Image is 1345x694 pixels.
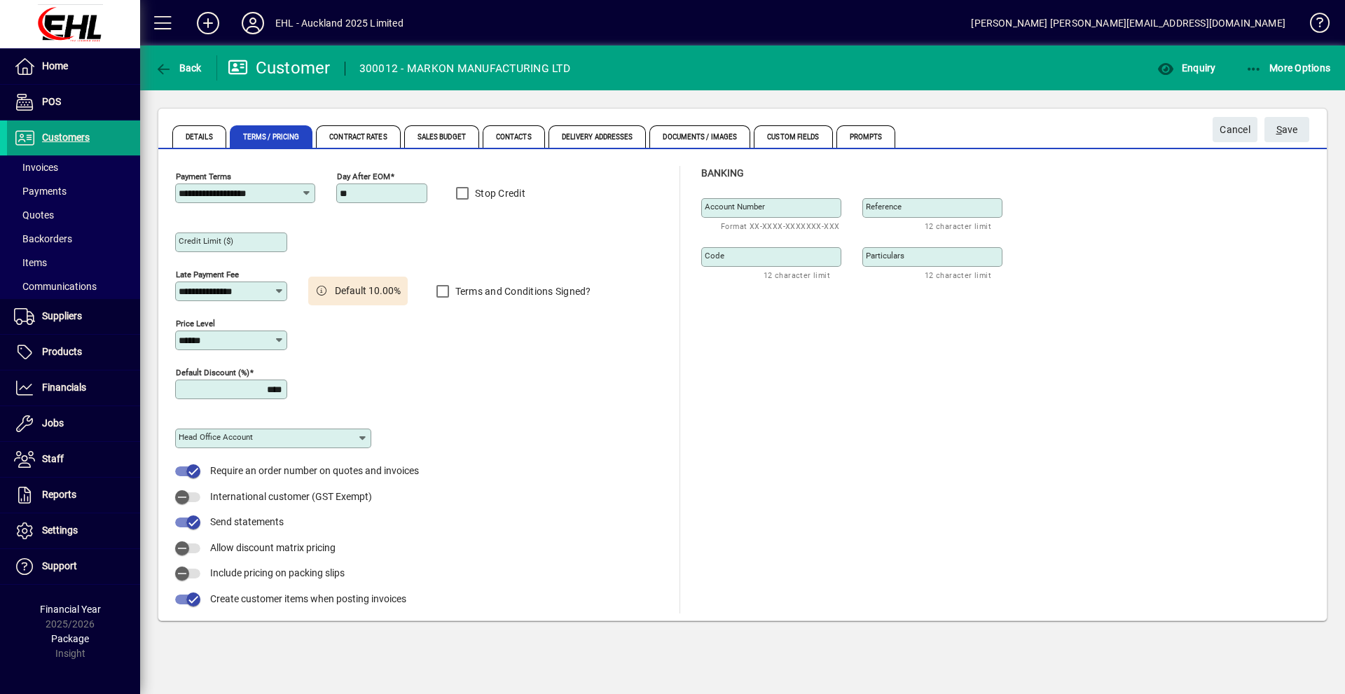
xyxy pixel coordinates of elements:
[764,267,830,283] mat-hint: 12 character limit
[836,125,896,148] span: Prompts
[42,96,61,107] span: POS
[1154,55,1219,81] button: Enquiry
[172,125,226,148] span: Details
[14,162,58,173] span: Invoices
[210,593,406,604] span: Create customer items when posting invoices
[7,275,140,298] a: Communications
[337,172,390,181] mat-label: Day after EOM
[51,633,89,644] span: Package
[176,172,231,181] mat-label: Payment Terms
[705,251,724,261] mat-label: Code
[42,417,64,429] span: Jobs
[866,202,902,211] mat-label: Reference
[404,125,479,148] span: Sales Budget
[42,132,90,143] span: Customers
[549,125,647,148] span: Delivery Addresses
[7,85,140,120] a: POS
[176,368,249,377] mat-label: Default Discount (%)
[40,604,101,615] span: Financial Year
[7,478,140,513] a: Reports
[925,218,991,234] mat-hint: 12 character limit
[151,55,205,81] button: Back
[7,335,140,370] a: Products
[179,236,233,246] mat-label: Credit Limit ($)
[42,60,68,71] span: Home
[42,525,78,536] span: Settings
[316,125,400,148] span: Contract Rates
[1276,124,1282,135] span: S
[179,432,253,442] mat-label: Head Office Account
[14,233,72,244] span: Backorders
[453,284,591,298] label: Terms and Conditions Signed?
[7,549,140,584] a: Support
[42,489,76,500] span: Reports
[472,186,525,200] label: Stop Credit
[210,465,419,476] span: Require an order number on quotes and invoices
[925,267,991,283] mat-hint: 12 character limit
[14,186,67,197] span: Payments
[7,442,140,477] a: Staff
[7,299,140,334] a: Suppliers
[42,382,86,393] span: Financials
[210,491,372,502] span: International customer (GST Exempt)
[42,453,64,464] span: Staff
[275,12,403,34] div: EHL - Auckland 2025 Limited
[228,57,331,79] div: Customer
[7,203,140,227] a: Quotes
[140,55,217,81] app-page-header-button: Back
[1246,62,1331,74] span: More Options
[14,209,54,221] span: Quotes
[186,11,230,36] button: Add
[754,125,832,148] span: Custom Fields
[7,227,140,251] a: Backorders
[230,125,313,148] span: Terms / Pricing
[705,202,765,211] mat-label: Account number
[230,11,275,36] button: Profile
[7,513,140,548] a: Settings
[210,516,284,527] span: Send statements
[701,167,744,179] span: Banking
[7,49,140,84] a: Home
[7,370,140,405] a: Financials
[1242,55,1334,81] button: More Options
[1264,117,1309,142] button: Save
[335,284,401,298] span: Default 10.00%
[1276,118,1298,141] span: ave
[176,270,239,279] mat-label: Late Payment Fee
[42,346,82,357] span: Products
[176,319,215,328] mat-label: Price Level
[866,251,904,261] mat-label: Particulars
[1220,118,1250,141] span: Cancel
[1299,3,1327,48] a: Knowledge Base
[1213,117,1257,142] button: Cancel
[971,12,1285,34] div: [PERSON_NAME] [PERSON_NAME][EMAIL_ADDRESS][DOMAIN_NAME]
[210,567,345,578] span: Include pricing on packing slips
[7,251,140,275] a: Items
[721,218,839,234] mat-hint: Format XX-XXXX-XXXXXXX-XXX
[210,542,336,553] span: Allow discount matrix pricing
[155,62,202,74] span: Back
[7,179,140,203] a: Payments
[42,560,77,571] span: Support
[483,125,545,148] span: Contacts
[14,257,47,268] span: Items
[1157,62,1215,74] span: Enquiry
[359,57,570,80] div: 300012 - MARKON MANUFACTURING LTD
[649,125,750,148] span: Documents / Images
[7,406,140,441] a: Jobs
[42,310,82,321] span: Suppliers
[14,281,97,292] span: Communications
[7,155,140,179] a: Invoices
